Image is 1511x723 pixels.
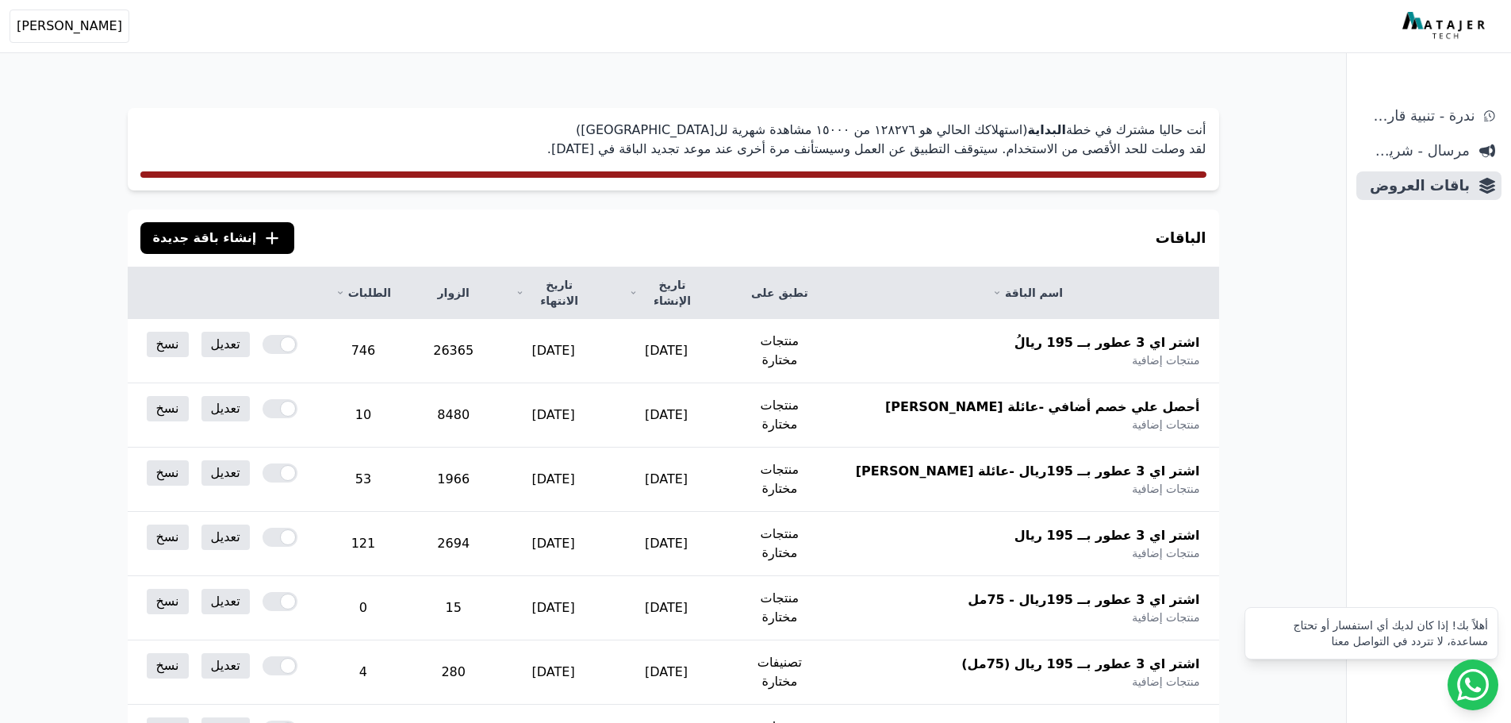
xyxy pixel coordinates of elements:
[147,525,189,550] a: نسخ
[410,640,497,705] td: 280
[1156,227,1206,249] h3: الباقات
[961,655,1199,674] span: اشتر اي 3 عطور بــ 195 ريال (75مل)
[516,277,591,309] a: تاريخ الانتهاء
[629,277,704,309] a: تاريخ الإنشاء
[1363,175,1470,197] span: باقات العروض
[497,512,610,576] td: [DATE]
[497,640,610,705] td: [DATE]
[1255,617,1488,649] div: أهلاً بك! إذا كان لديك أي استفسار أو تحتاج مساعدة، لا تتردد في التواصل معنا
[497,319,610,383] td: [DATE]
[497,576,610,640] td: [DATE]
[201,525,250,550] a: تعديل
[1132,610,1199,625] span: منتجات إضافية
[497,383,610,448] td: [DATE]
[410,319,497,383] td: 26365
[1132,674,1199,690] span: منتجات إضافية
[1132,481,1199,497] span: منتجات إضافية
[316,512,410,576] td: 121
[201,653,250,679] a: تعديل
[885,398,1200,417] span: أحصل علي خصم أضافي -عائلة [PERSON_NAME]
[1132,545,1199,561] span: منتجات إضافية
[1132,417,1199,433] span: منتجات إضافية
[1402,12,1489,40] img: MatajerTech Logo
[147,332,189,357] a: نسخ
[201,460,250,486] a: تعديل
[17,17,122,36] span: [PERSON_NAME]
[153,229,257,248] span: إنشاء باقة جديدة
[610,576,723,640] td: [DATE]
[410,448,497,512] td: 1966
[723,383,837,448] td: منتجات مختارة
[1363,140,1470,162] span: مرسال - شريط دعاية
[723,640,837,705] td: تصنيفات مختارة
[316,576,410,640] td: 0
[316,319,410,383] td: 746
[147,396,189,421] a: نسخ
[610,319,723,383] td: [DATE]
[140,222,295,254] button: إنشاء باقة جديدة
[856,462,1200,481] span: اشتر اي 3 عطور بــ 195ريال -عائلة [PERSON_NAME]
[723,267,837,319] th: تطبق على
[410,383,497,448] td: 8480
[147,460,189,486] a: نسخ
[1014,526,1200,545] span: اشتر اي 3 عطور بــ 195 ريال
[1014,333,1200,352] span: اشتر اي 3 عطور بــ 195 ريالُ
[147,653,189,679] a: نسخ
[147,589,189,614] a: نسخ
[10,10,129,43] button: [PERSON_NAME]
[723,576,837,640] td: منتجات مختارة
[410,267,497,319] th: الزوار
[1363,105,1475,127] span: ندرة - تنبية قارب علي النفاذ
[336,285,391,301] a: الطلبات
[316,640,410,705] td: 4
[410,512,497,576] td: 2694
[723,319,837,383] td: منتجات مختارة
[497,448,610,512] td: [DATE]
[1132,352,1199,368] span: منتجات إضافية
[201,589,250,614] a: تعديل
[201,332,250,357] a: تعديل
[723,448,837,512] td: منتجات مختارة
[610,448,723,512] td: [DATE]
[968,590,1199,610] span: اشتر اي 3 عطور بــ 195ريال - 75مل
[316,383,410,448] td: 10
[410,576,497,640] td: 15
[610,640,723,705] td: [DATE]
[201,396,250,421] a: تعديل
[140,121,1206,159] p: أنت حاليا مشترك في خطة (استهلاكك الحالي هو ١٢٨٢٧٦ من ١٥۰۰۰ مشاهدة شهرية لل[GEOGRAPHIC_DATA]) لقد ...
[856,285,1200,301] a: اسم الباقة
[316,448,410,512] td: 53
[723,512,837,576] td: منتجات مختارة
[1027,122,1065,137] strong: البداية
[610,383,723,448] td: [DATE]
[610,512,723,576] td: [DATE]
